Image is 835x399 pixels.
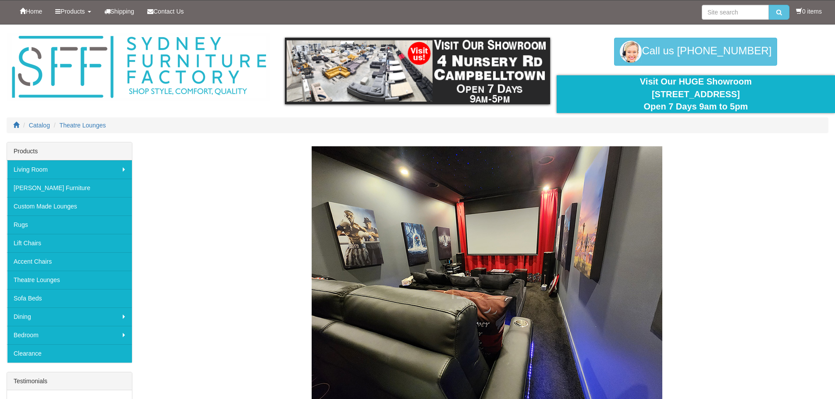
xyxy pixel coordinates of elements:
div: Testimonials [7,372,132,390]
div: Visit Our HUGE Showroom [STREET_ADDRESS] Open 7 Days 9am to 5pm [563,75,828,113]
a: Theatre Lounges [7,271,132,289]
img: Sydney Furniture Factory [7,33,270,101]
span: Shipping [110,8,135,15]
a: [PERSON_NAME] Furniture [7,179,132,197]
a: Lift Chairs [7,234,132,252]
a: Catalog [29,122,50,129]
a: Accent Chairs [7,252,132,271]
a: Shipping [98,0,141,22]
img: showroom.gif [285,38,550,104]
a: Rugs [7,215,132,234]
a: Bedroom [7,326,132,344]
a: Clearance [7,344,132,363]
a: Theatre Lounges [60,122,106,129]
a: Custom Made Lounges [7,197,132,215]
a: Contact Us [141,0,190,22]
div: Products [7,142,132,160]
input: Site search [702,5,769,20]
a: Products [49,0,97,22]
span: Products [60,8,85,15]
span: Contact Us [153,8,184,15]
a: Living Room [7,160,132,179]
li: 0 items [796,7,822,16]
span: Home [26,8,42,15]
a: Home [13,0,49,22]
a: Dining [7,307,132,326]
a: Sofa Beds [7,289,132,307]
